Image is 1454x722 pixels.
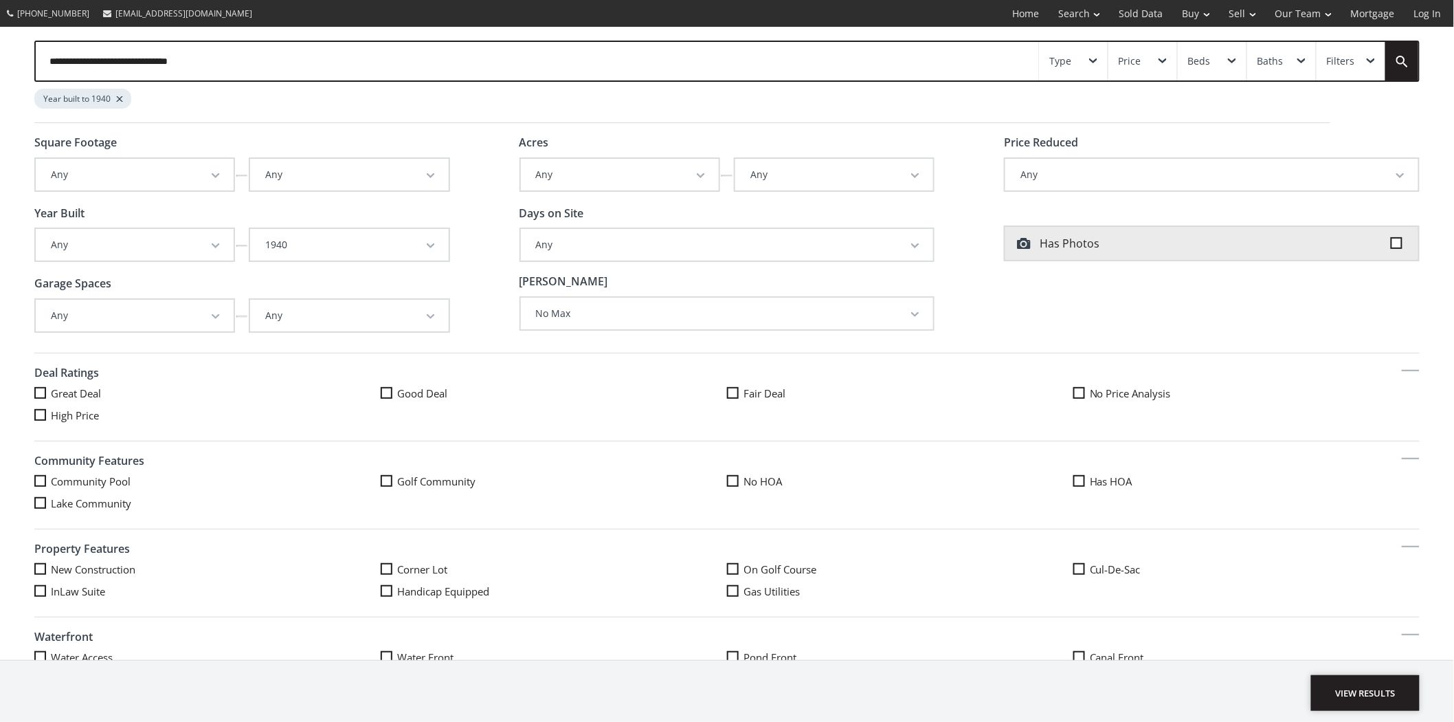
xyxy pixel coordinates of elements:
[34,624,1420,650] h4: Waterfront
[34,137,450,149] h4: Square Footage
[34,536,1420,562] h4: Property Features
[34,496,381,510] label: Lake Community
[519,208,935,220] h4: Days on Site
[34,360,1420,386] h4: Deal Ratings
[381,650,727,664] label: Water front
[1119,56,1141,66] div: Price
[1004,226,1420,261] label: Has Photos
[34,408,381,422] label: High Price
[34,650,381,664] label: Water Access
[1188,56,1211,66] div: Beds
[1049,56,1071,66] div: Type
[36,300,234,331] button: Any
[1257,56,1284,66] div: Baths
[519,137,935,149] h4: Acres
[1005,159,1418,190] button: Any
[1327,56,1355,66] div: Filters
[735,159,933,190] button: Any
[521,159,719,190] button: Any
[521,229,934,261] button: Any
[381,386,727,400] label: Good Deal
[250,159,448,190] button: Any
[727,386,1073,400] label: Fair Deal
[727,584,1073,598] label: Gas Utilities
[250,300,448,331] button: Any
[34,278,450,290] h4: Garage Spaces
[1073,650,1420,664] label: Canal front
[115,8,252,19] span: [EMAIL_ADDRESS][DOMAIN_NAME]
[36,159,234,190] button: Any
[381,474,727,488] label: Golf Community
[727,562,1073,576] label: On Golf Course
[521,298,934,329] button: No Max
[34,584,381,598] label: InLaw Suite
[519,276,935,288] h4: [PERSON_NAME]
[381,584,727,598] label: Handicap Equipped
[381,562,727,576] label: Corner Lot
[34,474,381,488] label: Community Pool
[250,229,448,261] button: 1940
[96,1,259,26] a: [EMAIL_ADDRESS][DOMAIN_NAME]
[34,562,381,576] label: New Construction
[34,386,381,400] label: Great Deal
[36,229,234,261] button: Any
[1004,137,1420,149] h4: Price Reduced
[727,650,1073,664] label: Pond front
[34,448,1420,474] h4: Community Features
[34,89,131,109] div: Year built to 1940
[34,208,450,220] h4: Year Built
[727,474,1073,488] label: No HOA
[1073,474,1420,488] label: Has HOA
[1311,675,1420,711] button: View Results
[1073,386,1420,400] label: No Price Analysis
[17,8,89,19] span: [PHONE_NUMBER]
[1073,562,1420,576] label: Cul-De-Sac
